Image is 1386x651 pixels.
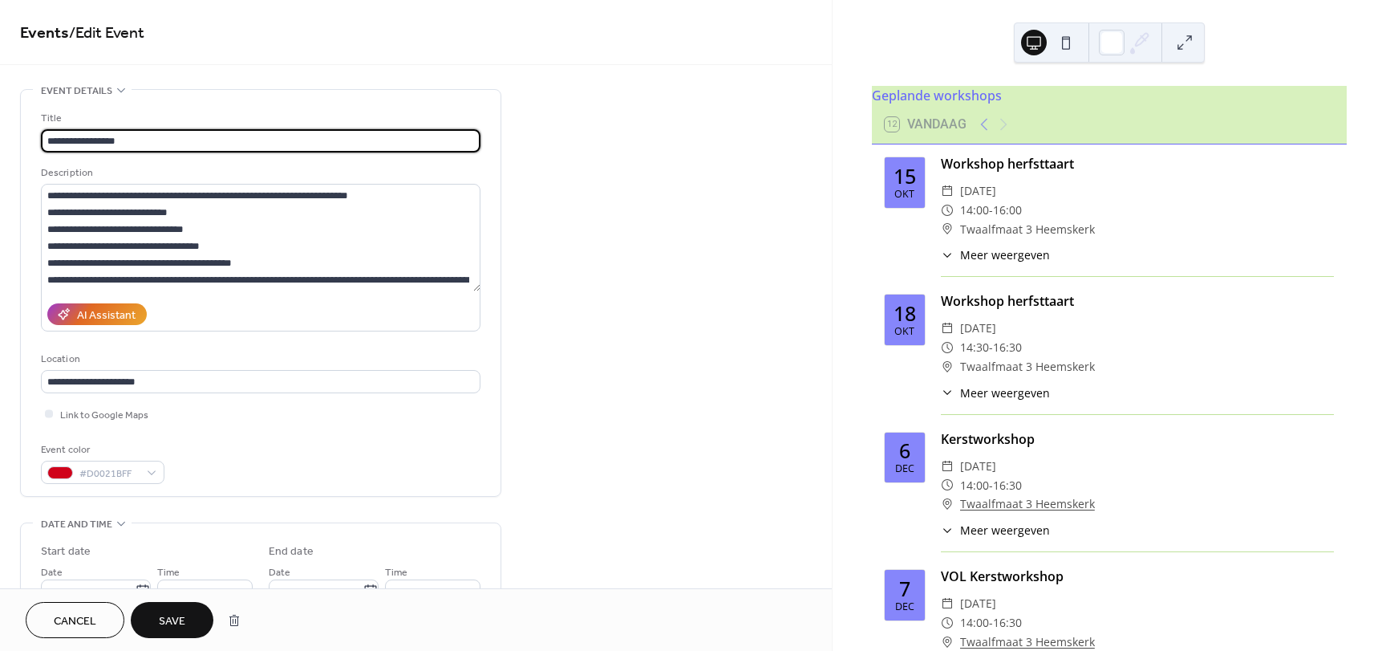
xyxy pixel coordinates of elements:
[989,476,993,495] span: -
[41,83,112,100] span: Event details
[993,476,1022,495] span: 16:30
[41,564,63,581] span: Date
[941,522,1050,539] button: ​Meer weergeven
[960,384,1050,401] span: Meer weergeven
[941,291,1334,311] div: Workshop herfsttaart
[989,201,993,220] span: -
[960,457,996,476] span: [DATE]
[69,18,144,49] span: / Edit Event
[960,246,1050,263] span: Meer weergeven
[941,220,954,239] div: ​
[41,441,161,458] div: Event color
[960,181,996,201] span: [DATE]
[941,246,1050,263] button: ​Meer weergeven
[960,613,989,633] span: 14:00
[941,522,954,539] div: ​
[960,522,1050,539] span: Meer weergeven
[269,564,290,581] span: Date
[157,564,180,581] span: Time
[941,384,1050,401] button: ​Meer weergeven
[895,602,914,612] div: dec
[941,154,1334,173] div: Workshop herfsttaart
[941,201,954,220] div: ​
[960,338,989,357] span: 14:30
[26,602,124,638] button: Cancel
[131,602,213,638] button: Save
[941,246,954,263] div: ​
[899,579,910,599] div: 7
[960,494,1095,514] a: Twaalfmaat 3 Heemskerk
[941,494,954,514] div: ​
[960,201,989,220] span: 14:00
[54,613,96,630] span: Cancel
[960,594,996,613] span: [DATE]
[159,613,185,630] span: Save
[941,429,1334,449] div: Kerstworkshop
[960,319,996,338] span: [DATE]
[385,564,407,581] span: Time
[41,110,477,127] div: Title
[993,201,1022,220] span: 16:00
[894,303,916,323] div: 18
[941,613,954,633] div: ​
[941,476,954,495] div: ​
[872,86,1347,105] div: Geplande workshops
[941,594,954,613] div: ​
[941,338,954,357] div: ​
[960,220,1095,239] span: Twaalfmaat 3 Heemskerk
[41,165,477,181] div: Description
[77,307,136,324] div: AI Assistant
[941,319,954,338] div: ​
[20,18,69,49] a: Events
[989,338,993,357] span: -
[993,338,1022,357] span: 16:30
[899,441,910,461] div: 6
[960,357,1095,376] span: Twaalfmaat 3 Heemskerk
[941,567,1334,586] div: VOL Kerstworkshop
[894,189,914,200] div: okt
[941,357,954,376] div: ​
[894,327,914,337] div: okt
[894,166,916,186] div: 15
[269,543,314,560] div: End date
[41,516,112,533] span: Date and time
[960,476,989,495] span: 14:00
[41,543,91,560] div: Start date
[895,464,914,474] div: dec
[941,384,954,401] div: ​
[993,613,1022,633] span: 16:30
[41,351,477,368] div: Location
[941,457,954,476] div: ​
[60,407,148,424] span: Link to Google Maps
[941,181,954,201] div: ​
[989,613,993,633] span: -
[79,466,139,482] span: #D0021BFF
[47,303,147,325] button: AI Assistant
